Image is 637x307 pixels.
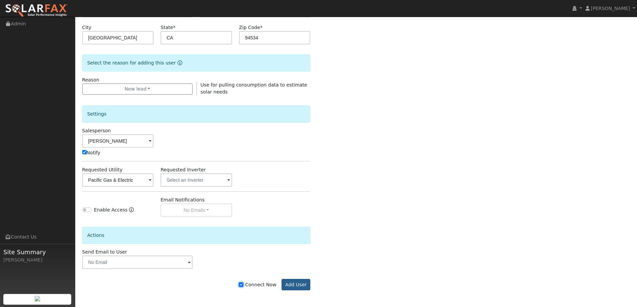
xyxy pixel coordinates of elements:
span: Use for pulling consumption data to estimate solar needs [201,82,307,95]
label: Requested Utility [82,166,123,173]
label: Send Email to User [82,249,127,256]
input: Connect Now [239,282,243,287]
input: No Email [82,256,193,269]
input: Select an Inverter [161,173,232,187]
img: SolarFax [5,4,68,18]
label: Zip Code [239,24,262,31]
span: Required [173,25,175,30]
label: Salesperson [82,127,111,134]
button: Add User [282,279,311,290]
div: [PERSON_NAME] [3,257,72,264]
a: Reason for new user [176,60,182,65]
div: Select the reason for adding this user [82,54,311,71]
label: Enable Access [94,206,128,213]
input: Select a User [82,134,154,148]
span: Required [260,25,262,30]
span: [PERSON_NAME] [591,6,630,11]
label: Connect Now [239,281,276,288]
span: Site Summary [3,248,72,257]
div: Settings [82,106,311,123]
label: Email Notifications [161,196,205,203]
a: Enable Access [129,206,134,217]
img: retrieve [35,296,40,301]
label: State [161,24,175,31]
input: Select a Utility [82,173,154,187]
label: Notify [82,149,101,156]
button: New lead [82,84,193,95]
div: Actions [82,227,311,244]
label: City [82,24,92,31]
label: Requested Inverter [161,166,206,173]
label: Reason [82,76,99,84]
input: Notify [82,150,87,154]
